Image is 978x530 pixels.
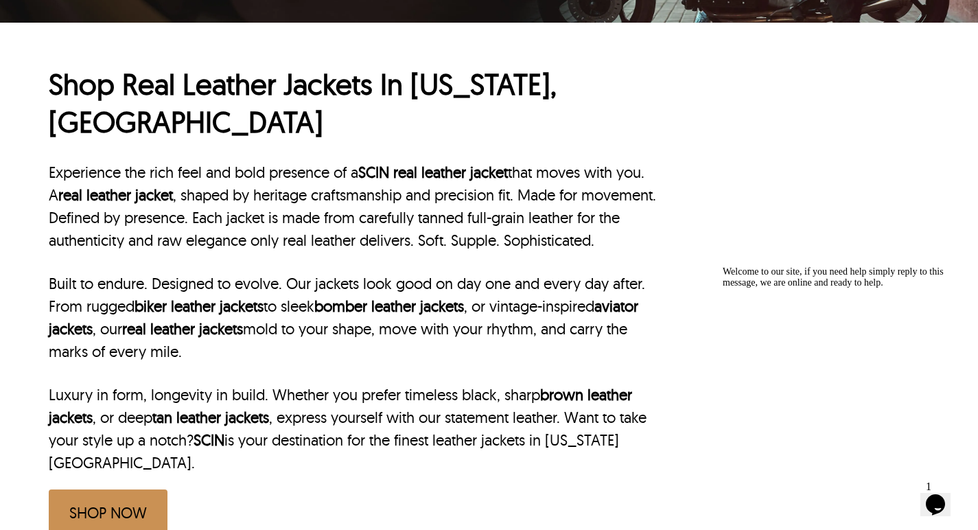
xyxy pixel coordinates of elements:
p: Experience the rich feel and bold presence of a that moves with you. A , shaped by heritage craft... [49,161,665,252]
a: biker leather jackets [135,297,264,316]
h1: Shop Real Leather Jackets In [US_STATE], [GEOGRAPHIC_DATA] [49,66,665,141]
a: SCIN [358,163,389,182]
div: Welcome to our site, if you need help simply reply to this message, we are online and ready to help. [5,5,253,27]
a: real leather jacket [393,163,508,182]
span: Welcome to our site, if you need help simply reply to this message, we are online and ready to help. [5,5,226,27]
iframe: chat widget [920,475,964,516]
iframe: chat widget [717,261,964,468]
a: bomber leather jackets [314,297,464,316]
a: real leather jacket [58,185,173,205]
a: tan leather jackets [152,408,269,427]
a: SCIN [194,430,224,450]
p: Luxury in form, longevity in build. Whether you prefer timeless black, sharp , or deep , express ... [49,384,665,474]
a: real leather jackets [122,319,243,338]
p: Built to endure. Designed to evolve. Our jackets look good on day one and every day after. From r... [49,273,665,363]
